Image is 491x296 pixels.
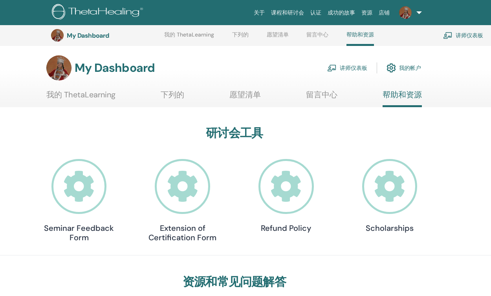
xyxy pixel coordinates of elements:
[350,159,429,233] a: Scholarships
[268,5,307,20] a: 课程和研讨会
[46,90,115,105] a: 我的 ThetaLearning
[358,5,376,20] a: 资源
[51,29,64,42] img: default.jpg
[67,32,145,39] h3: My Dashboard
[327,64,337,71] img: chalkboard-teacher.svg
[443,27,483,44] a: 讲师仪表板
[232,31,249,44] a: 下列的
[383,90,422,107] a: 帮助和资源
[52,4,146,22] img: logo.png
[143,223,222,242] h4: Extension of Certification Form
[40,275,429,289] h3: 资源和常见问题解答
[247,223,325,233] h4: Refund Policy
[75,61,155,75] h3: My Dashboard
[251,5,268,20] a: 关于
[443,32,453,39] img: chalkboard-teacher.svg
[161,90,184,105] a: 下列的
[306,90,337,105] a: 留言中心
[387,59,421,77] a: 我的帐户
[40,159,118,243] a: Seminar Feedback Form
[346,31,374,46] a: 帮助和资源
[387,61,396,75] img: cog.svg
[40,126,429,140] h3: 研讨会工具
[306,31,328,44] a: 留言中心
[267,31,289,44] a: 愿望清单
[376,5,393,20] a: 店铺
[46,55,71,80] img: default.jpg
[229,90,261,105] a: 愿望清单
[399,6,412,19] img: default.jpg
[40,223,118,242] h4: Seminar Feedback Form
[307,5,324,20] a: 认证
[247,159,325,233] a: Refund Policy
[164,31,214,44] a: 我的 ThetaLearning
[143,159,222,243] a: Extension of Certification Form
[327,59,367,77] a: 讲师仪表板
[324,5,358,20] a: 成功的故事
[350,223,429,233] h4: Scholarships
